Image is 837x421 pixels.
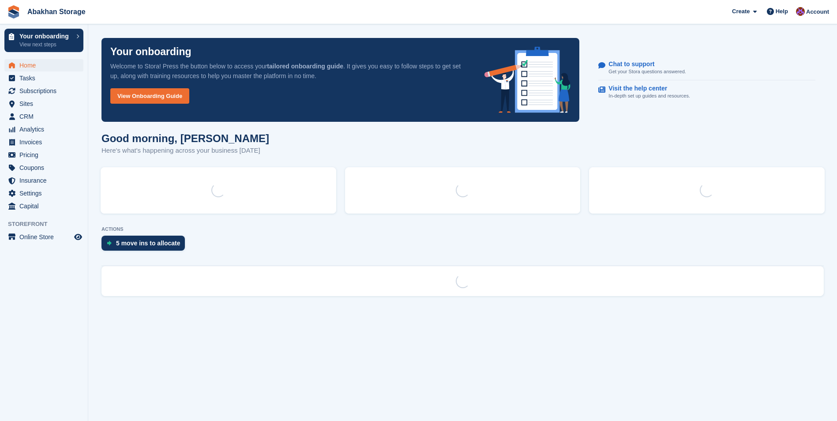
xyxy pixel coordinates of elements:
[19,123,72,135] span: Analytics
[19,200,72,212] span: Capital
[73,232,83,242] a: Preview store
[116,240,180,247] div: 5 move ins to allocate
[19,59,72,71] span: Home
[110,61,470,81] p: Welcome to Stora! Press the button below to access your . It gives you easy to follow steps to ge...
[4,174,83,187] a: menu
[4,231,83,243] a: menu
[101,146,269,156] p: Here's what's happening across your business [DATE]
[101,236,189,255] a: 5 move ins to allocate
[796,7,805,16] img: William Abakhan
[19,136,72,148] span: Invoices
[19,231,72,243] span: Online Store
[732,7,750,16] span: Create
[4,136,83,148] a: menu
[4,123,83,135] a: menu
[19,174,72,187] span: Insurance
[110,88,189,104] a: View Onboarding Guide
[267,63,343,70] strong: tailored onboarding guide
[101,226,824,232] p: ACTIONS
[608,60,679,68] p: Chat to support
[4,29,83,52] a: Your onboarding View next steps
[608,92,690,100] p: In-depth set up guides and resources.
[598,80,815,104] a: Visit the help center In-depth set up guides and resources.
[4,59,83,71] a: menu
[4,98,83,110] a: menu
[19,149,72,161] span: Pricing
[19,41,72,49] p: View next steps
[19,162,72,174] span: Coupons
[4,162,83,174] a: menu
[19,72,72,84] span: Tasks
[19,187,72,199] span: Settings
[4,187,83,199] a: menu
[484,47,571,113] img: onboarding-info-6c161a55d2c0e0a8cae90662b2fe09162a5109e8cc188191df67fb4f79e88e88.svg
[4,110,83,123] a: menu
[107,241,112,246] img: move_ins_to_allocate_icon-fdf77a2bb77ea45bf5b3d319d69a93e2d87916cf1d5bf7949dd705db3b84f3ca.svg
[4,85,83,97] a: menu
[608,85,683,92] p: Visit the help center
[24,4,89,19] a: Abakhan Storage
[101,132,269,144] h1: Good morning, [PERSON_NAME]
[19,85,72,97] span: Subscriptions
[19,110,72,123] span: CRM
[110,47,191,57] p: Your onboarding
[19,98,72,110] span: Sites
[7,5,20,19] img: stora-icon-8386f47178a22dfd0bd8f6a31ec36ba5ce8667c1dd55bd0f319d3a0aa187defe.svg
[8,220,88,229] span: Storefront
[806,8,829,16] span: Account
[776,7,788,16] span: Help
[608,68,686,75] p: Get your Stora questions answered.
[4,149,83,161] a: menu
[4,72,83,84] a: menu
[598,56,815,80] a: Chat to support Get your Stora questions answered.
[4,200,83,212] a: menu
[19,33,72,39] p: Your onboarding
